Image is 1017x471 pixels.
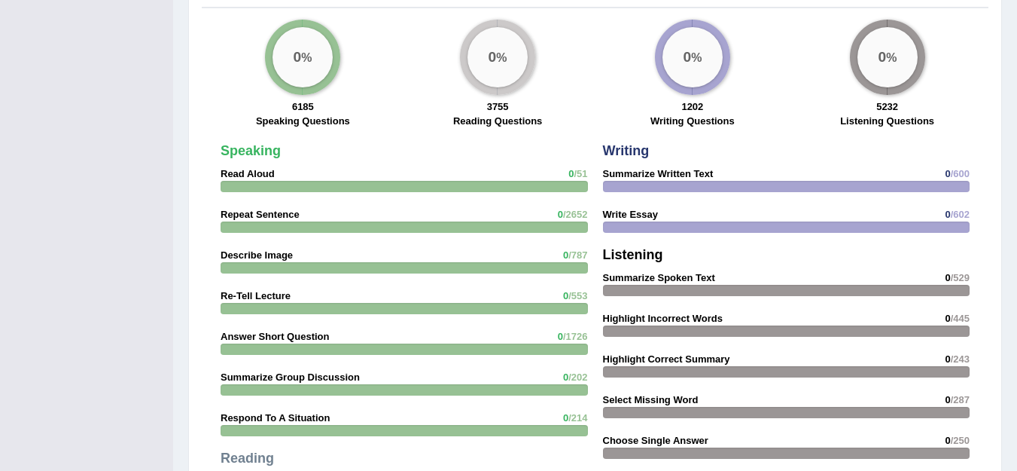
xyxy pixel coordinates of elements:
[945,394,950,405] span: 0
[487,101,509,112] strong: 3755
[951,272,970,283] span: /529
[945,168,950,179] span: 0
[563,249,568,261] span: 0
[951,313,970,324] span: /445
[603,394,699,405] strong: Select Missing Word
[951,394,970,405] span: /287
[574,168,587,179] span: /51
[256,114,350,128] label: Speaking Questions
[568,372,587,383] span: /202
[650,114,735,128] label: Writing Questions
[683,49,691,66] big: 0
[563,372,568,383] span: 0
[951,353,970,365] span: /243
[558,209,563,220] span: 0
[273,27,333,87] div: %
[945,435,950,446] span: 0
[603,435,708,446] strong: Choose Single Answer
[563,412,568,424] span: 0
[945,313,950,324] span: 0
[603,313,723,324] strong: Highlight Incorrect Words
[292,101,314,112] strong: 6185
[951,168,970,179] span: /600
[603,209,658,220] strong: Write Essay
[945,209,950,220] span: 0
[945,353,950,365] span: 0
[681,101,703,112] strong: 1202
[563,331,588,342] span: /1726
[563,209,588,220] span: /2652
[662,27,723,87] div: %
[951,209,970,220] span: /602
[603,168,714,179] strong: Summarize Written Text
[563,290,568,301] span: 0
[221,168,275,179] strong: Read Aloud
[221,143,281,158] strong: Speaking
[221,290,291,301] strong: Re-Tell Lecture
[467,27,528,87] div: %
[951,435,970,446] span: /250
[221,331,329,342] strong: Answer Short Question
[221,451,274,466] strong: Reading
[221,372,360,383] strong: Summarize Group Discussion
[221,209,300,220] strong: Repeat Sentence
[568,168,574,179] span: 0
[453,114,542,128] label: Reading Questions
[857,27,918,87] div: %
[294,49,302,66] big: 0
[840,114,934,128] label: Listening Questions
[603,247,663,262] strong: Listening
[878,49,886,66] big: 0
[221,412,330,424] strong: Respond To A Situation
[489,49,497,66] big: 0
[558,331,563,342] span: 0
[568,290,587,301] span: /553
[221,249,293,261] strong: Describe Image
[876,101,898,112] strong: 5232
[568,249,587,261] span: /787
[603,143,650,158] strong: Writing
[568,412,587,424] span: /214
[603,353,730,365] strong: Highlight Correct Summary
[945,272,950,283] span: 0
[603,272,715,283] strong: Summarize Spoken Text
